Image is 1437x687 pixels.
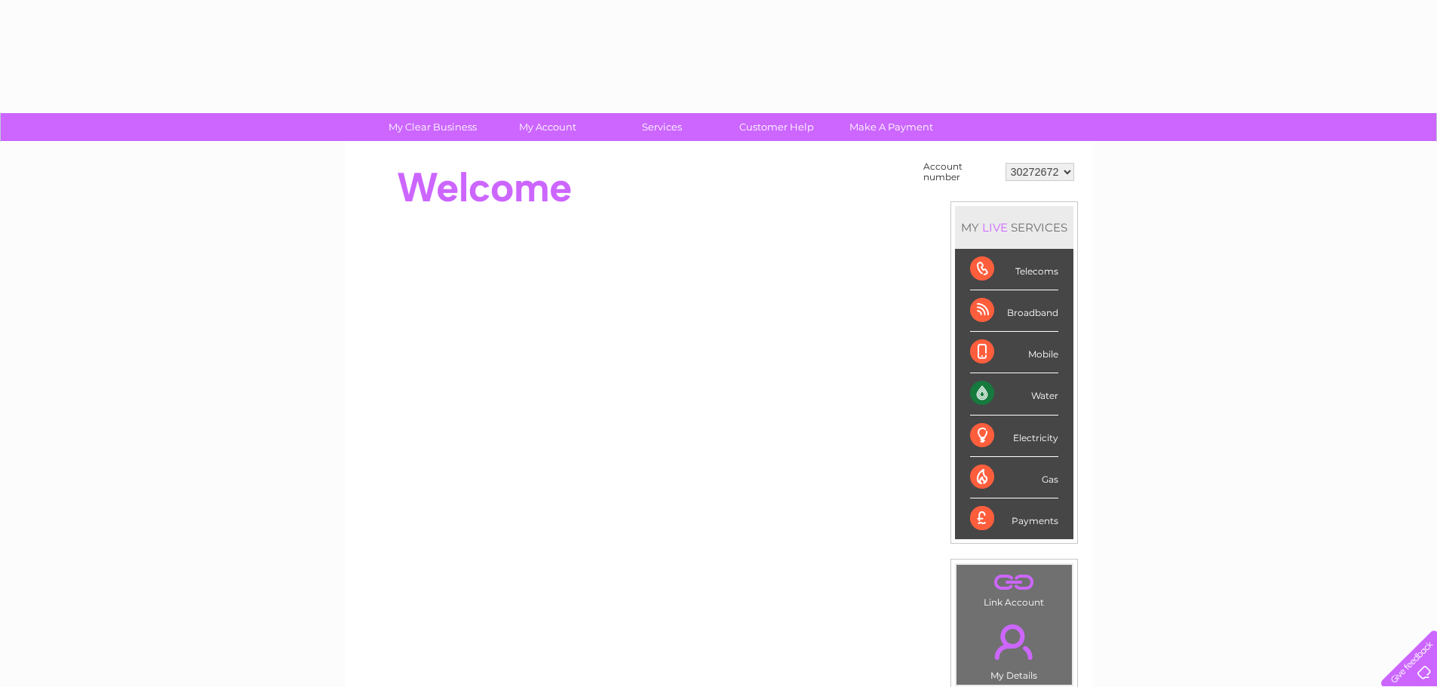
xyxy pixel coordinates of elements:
td: My Details [956,612,1073,685]
a: Customer Help [714,113,839,141]
a: Make A Payment [829,113,953,141]
a: . [960,569,1068,595]
div: Gas [970,457,1058,498]
div: Telecoms [970,249,1058,290]
div: Water [970,373,1058,415]
td: Account number [920,158,1002,186]
div: Electricity [970,416,1058,457]
div: Mobile [970,332,1058,373]
div: LIVE [979,220,1011,235]
a: . [960,615,1068,668]
a: My Account [485,113,609,141]
div: Payments [970,498,1058,539]
div: Broadband [970,290,1058,332]
div: MY SERVICES [955,206,1073,249]
a: My Clear Business [370,113,495,141]
td: Link Account [956,564,1073,612]
a: Services [600,113,724,141]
